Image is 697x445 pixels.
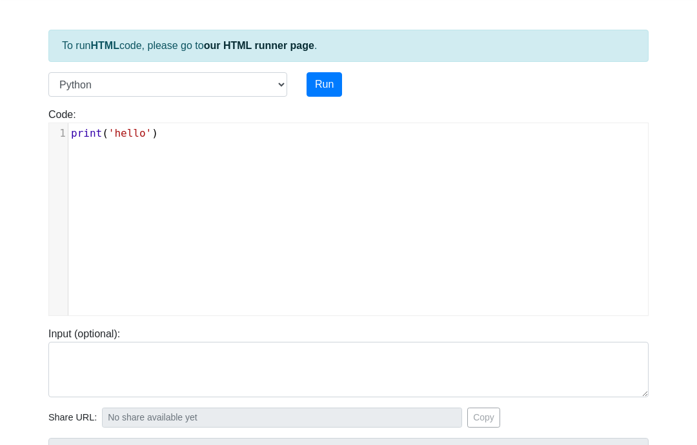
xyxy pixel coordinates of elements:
[48,411,97,426] span: Share URL:
[71,128,158,140] span: ( )
[49,126,68,142] div: 1
[102,408,462,428] input: No share available yet
[467,408,500,428] button: Copy
[307,73,342,97] button: Run
[39,327,658,398] div: Input (optional):
[204,41,314,52] a: our HTML runner page
[48,30,649,63] div: To run code, please go to .
[39,108,658,317] div: Code:
[108,128,152,140] span: 'hello'
[90,41,119,52] strong: HTML
[71,128,102,140] span: print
